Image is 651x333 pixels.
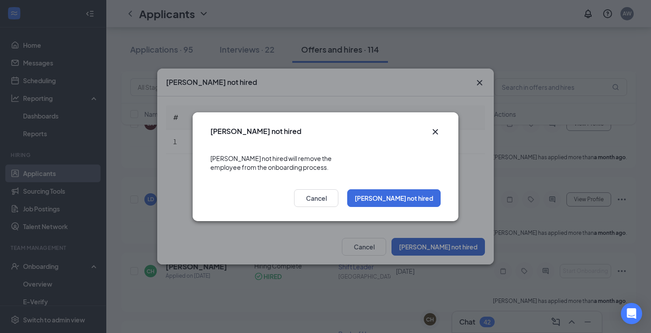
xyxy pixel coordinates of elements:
[294,189,338,207] button: Cancel
[347,189,441,207] button: [PERSON_NAME] not hired
[430,126,441,137] button: Close
[621,303,642,324] div: Open Intercom Messenger
[210,126,302,136] h3: [PERSON_NAME] not hired
[430,126,441,137] svg: Cross
[210,145,441,180] div: [PERSON_NAME] not hired will remove the employee from the onboarding process.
